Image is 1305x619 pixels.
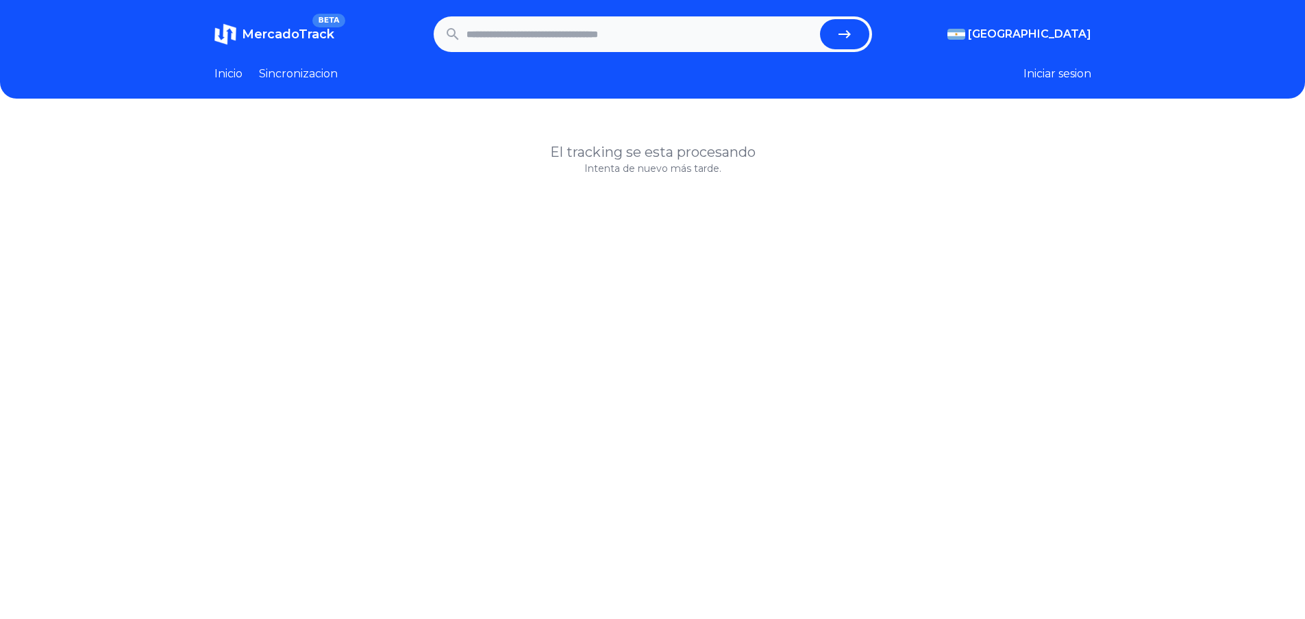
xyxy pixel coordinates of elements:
img: Argentina [947,29,965,40]
img: MercadoTrack [214,23,236,45]
button: Iniciar sesion [1023,66,1091,82]
button: [GEOGRAPHIC_DATA] [947,26,1091,42]
p: Intenta de nuevo más tarde. [214,162,1091,175]
a: Sincronizacion [259,66,338,82]
a: Inicio [214,66,243,82]
span: [GEOGRAPHIC_DATA] [968,26,1091,42]
span: MercadoTrack [242,27,334,42]
span: BETA [312,14,345,27]
h1: El tracking se esta procesando [214,142,1091,162]
a: MercadoTrackBETA [214,23,334,45]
